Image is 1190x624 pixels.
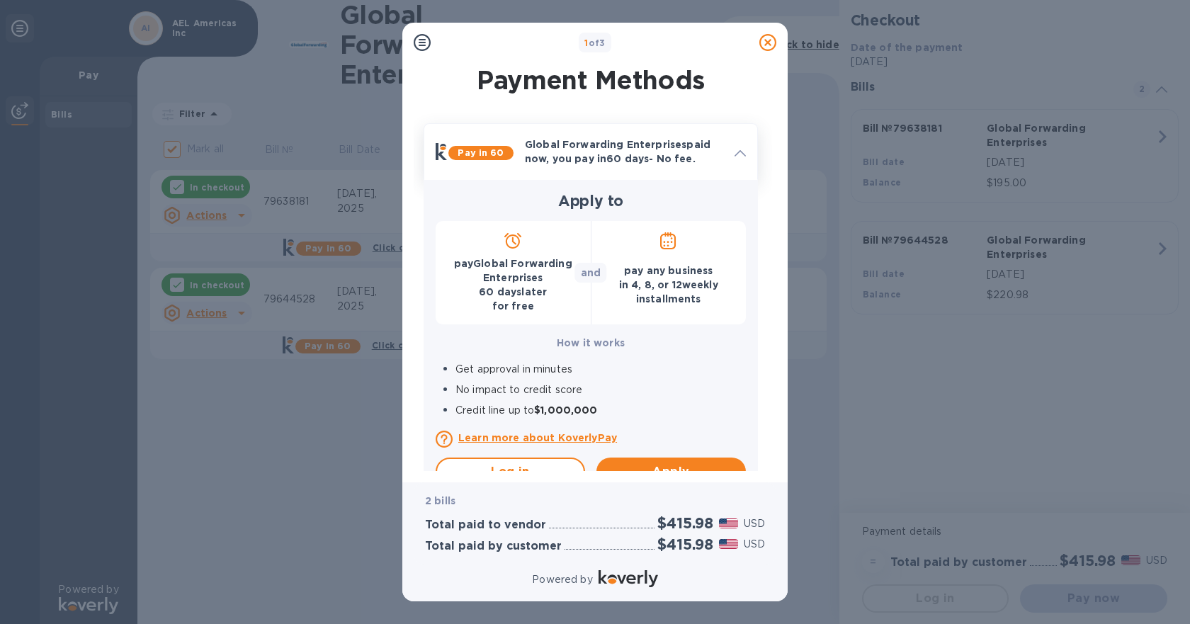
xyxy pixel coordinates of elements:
[458,147,504,158] b: Pay in 60
[425,540,562,553] h3: Total paid by customer
[584,38,606,48] b: of 3
[581,266,601,280] p: and
[557,337,625,348] b: How it works
[458,431,746,445] a: Learn more about KoverlyPay
[436,458,585,486] button: Log in
[455,362,746,377] p: Get approval in minutes
[657,514,713,532] h2: $415.98
[599,570,658,587] img: Logo
[744,516,765,531] p: USD
[455,403,746,418] p: Credit line up to
[532,572,592,587] p: Powered by
[421,65,761,95] h1: Payment Methods
[596,458,746,486] button: Apply
[657,535,713,553] h2: $415.98
[584,38,588,48] span: 1
[608,463,735,480] span: Apply
[558,192,624,210] b: Apply to
[525,137,723,166] p: Global Forwarding Enterprises paid now, you pay in 60 days - No fee.
[447,256,579,313] p: pay Global Forwarding Enterprises 60 days later for free
[719,518,738,528] img: USD
[425,495,455,506] b: 2 bills
[534,404,597,416] b: $1,000,000
[448,463,572,480] span: Log in
[603,263,735,306] p: pay any business in 4 , 8 , or 12 weekly installments
[719,539,738,549] img: USD
[425,518,546,532] h3: Total paid to vendor
[455,382,746,397] p: No impact to credit score
[744,537,765,552] p: USD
